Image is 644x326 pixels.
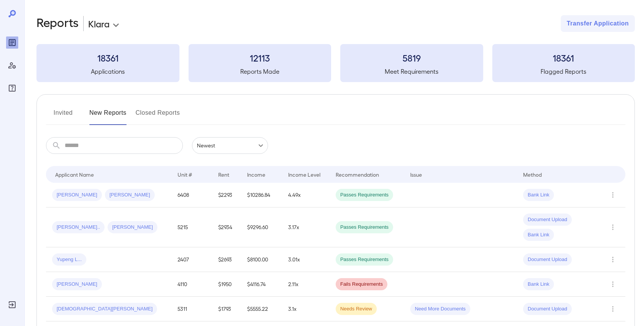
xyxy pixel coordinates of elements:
span: Document Upload [523,256,572,263]
button: Transfer Application [561,15,635,32]
td: $2693 [212,247,241,272]
span: Passes Requirements [336,256,393,263]
td: 4110 [171,272,212,297]
div: Method [523,170,542,179]
td: $2293 [212,183,241,207]
div: Rent [218,170,230,179]
summary: 18361Applications12113Reports Made5819Meet Requirements18361Flagged Reports [36,44,635,82]
h5: Flagged Reports [492,67,635,76]
td: $5555.22 [241,297,282,321]
button: New Reports [89,107,127,125]
span: [PERSON_NAME] [52,191,102,199]
span: [PERSON_NAME].. [52,224,105,231]
span: [PERSON_NAME] [108,224,157,231]
td: 6408 [171,183,212,207]
div: Recommendation [336,170,379,179]
span: Document Upload [523,305,572,313]
td: $1950 [212,272,241,297]
td: $10286.84 [241,183,282,207]
h3: 18361 [36,52,179,64]
td: 3.17x [282,207,330,247]
h3: 18361 [492,52,635,64]
h5: Applications [36,67,179,76]
div: Income Level [288,170,320,179]
td: $8100.00 [241,247,282,272]
button: Closed Reports [136,107,180,125]
div: Unit # [178,170,192,179]
td: 5215 [171,207,212,247]
div: Income [247,170,265,179]
span: Fails Requirements [336,281,387,288]
div: Manage Users [6,59,18,71]
button: Row Actions [607,189,619,201]
button: Row Actions [607,303,619,315]
td: 3.01x [282,247,330,272]
span: Needs Review [336,305,377,313]
h2: Reports [36,15,79,32]
td: 5311 [171,297,212,321]
span: Passes Requirements [336,191,393,199]
div: Reports [6,36,18,49]
div: Issue [410,170,422,179]
span: [PERSON_NAME] [105,191,155,199]
td: $4116.74 [241,272,282,297]
div: Log Out [6,299,18,311]
h3: 5819 [340,52,483,64]
button: Row Actions [607,278,619,290]
td: 2.11x [282,272,330,297]
td: 3.1x [282,297,330,321]
button: Row Actions [607,221,619,233]
h3: 12113 [189,52,332,64]
button: Invited [46,107,80,125]
td: 4.49x [282,183,330,207]
td: $9296.60 [241,207,282,247]
span: Document Upload [523,216,572,223]
div: FAQ [6,82,18,94]
h5: Meet Requirements [340,67,483,76]
span: Bank Link [523,191,554,199]
span: Yupeng L... [52,256,86,263]
span: [DEMOGRAPHIC_DATA][PERSON_NAME] [52,305,157,313]
span: Bank Link [523,281,554,288]
p: Klara [88,17,109,30]
span: Bank Link [523,231,554,239]
span: [PERSON_NAME] [52,281,102,288]
div: Newest [192,137,268,154]
h5: Reports Made [189,67,332,76]
span: Need More Documents [410,305,470,313]
span: Passes Requirements [336,224,393,231]
button: Row Actions [607,253,619,266]
td: $1793 [212,297,241,321]
div: Applicant Name [55,170,94,179]
td: 2407 [171,247,212,272]
td: $2934 [212,207,241,247]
